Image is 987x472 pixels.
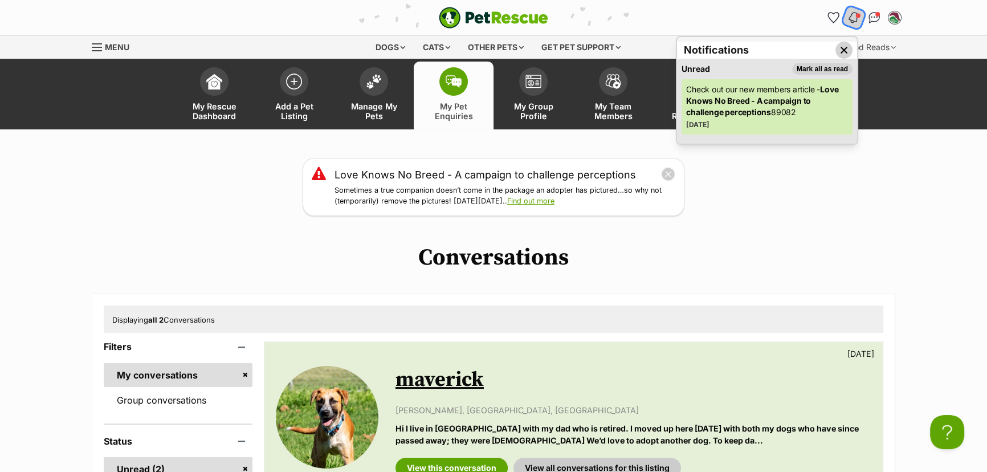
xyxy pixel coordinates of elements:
div: Other pets [460,36,532,59]
img: notifications-46538b983faf8c2785f20acdc204bb7945ddae34d4c08c2a6579f10ce5e182be.svg [847,11,860,25]
span: Displaying Conversations [112,315,215,324]
img: pet-enquiries-icon-7e3ad2cf08bfb03b45e93fb7055b45f3efa6380592205ae92323e6603595dc1f.svg [446,75,462,88]
a: My Rescue Dashboard [174,62,254,129]
span: My Group Profile [508,101,559,121]
span: Manage My Pets [348,101,399,121]
button: close [661,167,675,181]
a: Find out more [507,197,554,205]
iframe: Help Scout Beacon - Open [930,415,964,449]
a: Love Knows No Breed - A campaign to challenge perceptions [335,167,636,182]
a: Manage My Pets [334,62,414,129]
a: Add a Pet Listing [254,62,334,129]
a: PetRescue [439,7,548,29]
p: [PERSON_NAME], [GEOGRAPHIC_DATA], [GEOGRAPHIC_DATA] [395,404,871,416]
img: Madisen knight profile pic [889,12,900,23]
a: Favourites [824,9,842,27]
p: Hi I live in [GEOGRAPHIC_DATA] with my dad who is retired. I moved up here [DATE] with both my do... [395,422,871,447]
span: Add a Pet Listing [268,101,320,121]
img: team-members-icon-5396bd8760b3fe7c0b43da4ab00e1e3bb1a5d9ba89233759b79545d2d3fc5d0d.svg [605,74,621,89]
span: Menu [105,42,129,52]
img: maverick [276,366,378,469]
div: Get pet support [533,36,629,59]
a: My Team Members [573,62,653,129]
img: group-profile-icon-3fa3cf56718a62981997c0bc7e787c4b2cf8bcc04b72c1350f741eb67cf2f40e.svg [525,75,541,88]
header: Filters [104,341,252,352]
button: Mark all as read [792,63,853,75]
span: [DATE] [686,120,709,129]
a: My Group Profile [493,62,573,129]
p: Sometimes a true companion doesn’t come in the package an adopter has pictured…so why not (tempor... [335,185,675,207]
a: Conversations [865,9,883,27]
span: My Rescue Dashboard [189,101,240,121]
a: Member Resources [653,62,733,129]
a: Group conversations [104,388,252,412]
h3: Unread [682,63,710,75]
a: Check out our new members article -Love Knows No Breed - A campaign to challenge perceptions89082 [686,84,848,118]
strong: Love Knows No Breed - A campaign to challenge perceptions [686,84,838,117]
button: Close dropdown [835,42,853,59]
img: add-pet-listing-icon-0afa8454b4691262ce3f59096e99ab1cd57d4a30225e0717b998d2c9b9846f56.svg [286,74,302,89]
div: Good Reads [836,36,904,59]
header: Status [104,436,252,446]
p: Check out our new members article - 89082 [686,84,848,118]
span: Member Resources [667,101,719,121]
a: My conversations [104,363,252,387]
button: My account [886,9,904,27]
h2: Notifications [684,42,749,58]
a: maverick [395,367,484,393]
a: Menu [92,36,137,56]
a: My Pet Enquiries [414,62,493,129]
div: Dogs [368,36,413,59]
span: My Team Members [588,101,639,121]
img: manage-my-pets-icon-02211641906a0b7f246fdf0571729dbe1e7629f14944591b6c1af311fb30b64b.svg [366,74,382,89]
strong: all 2 [148,315,164,324]
button: Notifications [842,6,865,29]
p: [DATE] [847,348,874,360]
ul: Account quick links [824,9,904,27]
div: Cats [415,36,458,59]
span: My Pet Enquiries [428,101,479,121]
img: chat-41dd97257d64d25036548639549fe6c8038ab92f7586957e7f3b1b290dea8141.svg [868,12,880,23]
img: logo-e224e6f780fb5917bec1dbf3a21bbac754714ae5b6737aabdf751b685950b380.svg [439,7,548,29]
img: dashboard-icon-eb2f2d2d3e046f16d808141f083e7271f6b2e854fb5c12c21221c1fb7104beca.svg [206,74,222,89]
